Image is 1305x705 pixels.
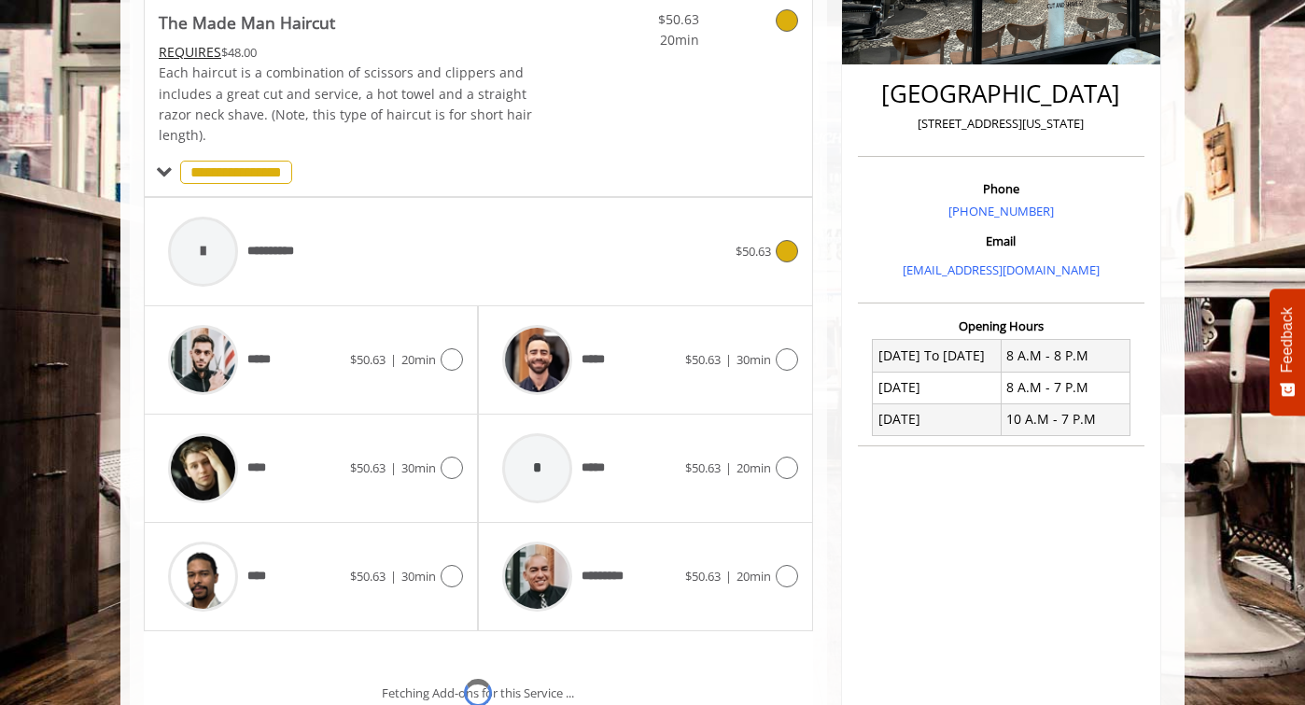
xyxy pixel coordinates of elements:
[725,568,732,585] span: |
[401,568,436,585] span: 30min
[382,684,574,703] div: Fetching Add-ons for this Service ...
[863,234,1140,247] h3: Email
[1279,307,1296,373] span: Feedback
[390,459,397,476] span: |
[1001,403,1130,435] td: 10 A.M - 7 P.M
[589,9,699,30] span: $50.63
[737,568,771,585] span: 20min
[159,63,532,144] span: Each haircut is a combination of scissors and clippers and includes a great cut and service, a ho...
[401,351,436,368] span: 20min
[1270,289,1305,416] button: Feedback - Show survey
[685,459,721,476] span: $50.63
[858,319,1144,332] h3: Opening Hours
[948,203,1054,219] a: [PHONE_NUMBER]
[589,30,699,50] span: 20min
[725,459,732,476] span: |
[350,568,386,585] span: $50.63
[159,9,335,35] b: The Made Man Haircut
[159,43,221,61] span: This service needs some Advance to be paid before we block your appointment
[737,459,771,476] span: 20min
[350,459,386,476] span: $50.63
[685,568,721,585] span: $50.63
[863,114,1140,134] p: [STREET_ADDRESS][US_STATE]
[873,372,1002,403] td: [DATE]
[390,568,397,585] span: |
[685,351,721,368] span: $50.63
[873,403,1002,435] td: [DATE]
[159,42,534,63] div: $48.00
[863,80,1140,107] h2: [GEOGRAPHIC_DATA]
[350,351,386,368] span: $50.63
[1001,372,1130,403] td: 8 A.M - 7 P.M
[863,182,1140,195] h3: Phone
[1001,340,1130,372] td: 8 A.M - 8 P.M
[725,351,732,368] span: |
[390,351,397,368] span: |
[736,243,771,260] span: $50.63
[873,340,1002,372] td: [DATE] To [DATE]
[903,261,1100,278] a: [EMAIL_ADDRESS][DOMAIN_NAME]
[737,351,771,368] span: 30min
[401,459,436,476] span: 30min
